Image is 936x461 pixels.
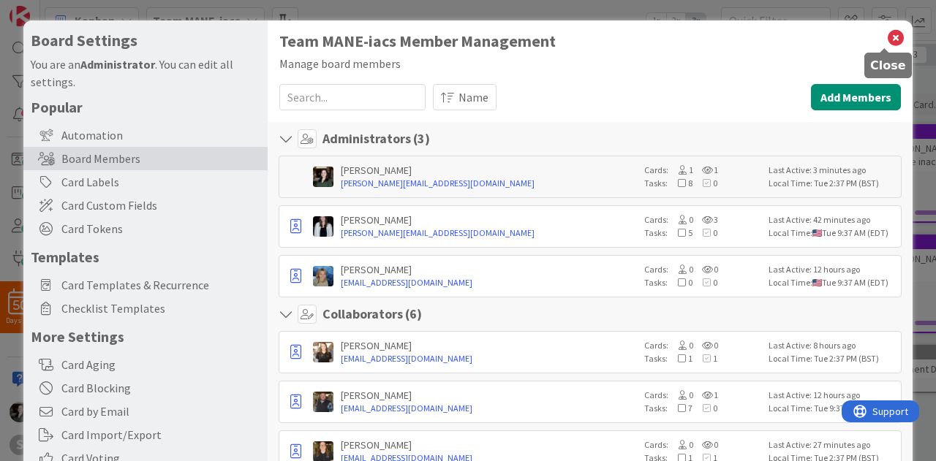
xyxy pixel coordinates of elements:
span: 0 [668,277,692,288]
a: [EMAIL_ADDRESS][DOMAIN_NAME] [341,402,637,415]
button: Add Members [811,84,901,110]
img: AB [313,167,333,187]
h4: Board Settings [31,31,260,50]
span: Support [31,2,67,20]
b: Administrator [80,57,155,72]
span: 0 [668,389,693,400]
span: 0 [692,178,717,188]
div: Board Members [23,147,268,170]
img: CC [313,392,333,412]
div: Local Time: Tue 9:37 AM (EDT) [769,226,897,240]
img: BF [313,342,333,362]
div: Cards: [644,339,761,352]
span: 1 [668,164,693,175]
span: 0 [692,277,717,288]
div: Last Active: 12 hours ago [769,263,897,276]
h5: More Settings [31,327,260,346]
div: Cards: [644,164,761,177]
div: Cards: [644,263,761,276]
h4: Collaborators [322,306,422,322]
img: us.png [812,229,822,237]
div: Cards: [644,389,761,402]
div: Tasks: [644,352,761,365]
span: Card Templates & Recurrence [61,276,260,294]
div: [PERSON_NAME] [341,389,637,402]
div: Local Time: Tue 2:37 PM (BST) [769,352,897,365]
span: Card by Email [61,403,260,420]
a: [EMAIL_ADDRESS][DOMAIN_NAME] [341,276,637,289]
a: [PERSON_NAME][EMAIL_ADDRESS][DOMAIN_NAME] [341,177,637,190]
span: 0 [668,340,693,351]
span: 0 [693,340,718,351]
span: 8 [668,178,692,188]
span: 0 [693,264,718,275]
div: Tasks: [644,276,761,289]
div: Tasks: [644,177,761,190]
img: MA [313,266,333,286]
div: Local Time: Tue 9:37 AM (EDT) [769,402,897,415]
span: 7 [668,403,692,414]
h5: Popular [31,98,260,116]
div: Last Active: 12 hours ago [769,389,897,402]
div: Automation [23,123,268,147]
div: Card Aging [23,353,268,376]
a: [PERSON_NAME][EMAIL_ADDRESS][DOMAIN_NAME] [341,226,637,240]
div: Last Active: 27 minutes ago [769,438,897,452]
span: 1 [668,353,692,364]
span: Checklist Templates [61,300,260,317]
div: [PERSON_NAME] [341,438,637,452]
span: 0 [668,264,693,275]
div: Manage board members [279,55,901,72]
span: 0 [692,403,717,414]
span: 1 [693,164,718,175]
span: Card Tokens [61,220,260,237]
div: [PERSON_NAME] [341,213,637,226]
div: Last Active: 8 hours ago [769,339,897,352]
input: Search... [279,84,426,110]
span: ( 6 ) [405,305,422,322]
div: Local Time: Tue 9:37 AM (EDT) [769,276,897,289]
span: Card Custom Fields [61,197,260,214]
span: ( 3 ) [413,130,430,147]
span: 0 [668,214,693,225]
div: Local Time: Tue 2:37 PM (BST) [769,177,897,190]
span: 0 [693,439,718,450]
span: 0 [692,227,717,238]
div: Card Import/Export [23,423,268,446]
div: Card Blocking [23,376,268,400]
img: us.png [812,279,822,286]
h4: Administrators [322,131,430,147]
div: Cards: [644,213,761,226]
div: Last Active: 42 minutes ago [769,213,897,226]
span: 3 [693,214,718,225]
span: 1 [692,353,717,364]
div: Tasks: [644,402,761,415]
div: Tasks: [644,226,761,240]
span: 1 [693,389,718,400]
a: [EMAIL_ADDRESS][DOMAIN_NAME] [341,352,637,365]
div: Last Active: 3 minutes ago [769,164,897,177]
span: 5 [668,227,692,238]
span: 0 [668,439,693,450]
h5: Templates [31,248,260,266]
h5: Close [870,58,906,72]
button: Name [433,84,497,110]
div: Cards: [644,438,761,452]
div: [PERSON_NAME] [341,339,637,352]
div: [PERSON_NAME] [341,164,637,177]
div: [PERSON_NAME] [341,263,637,276]
div: Card Labels [23,170,268,194]
span: Name [458,88,488,106]
h1: Team MANE-iacs Member Management [279,32,901,50]
img: EJ [313,216,333,237]
div: You are an . You can edit all settings. [31,56,260,91]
